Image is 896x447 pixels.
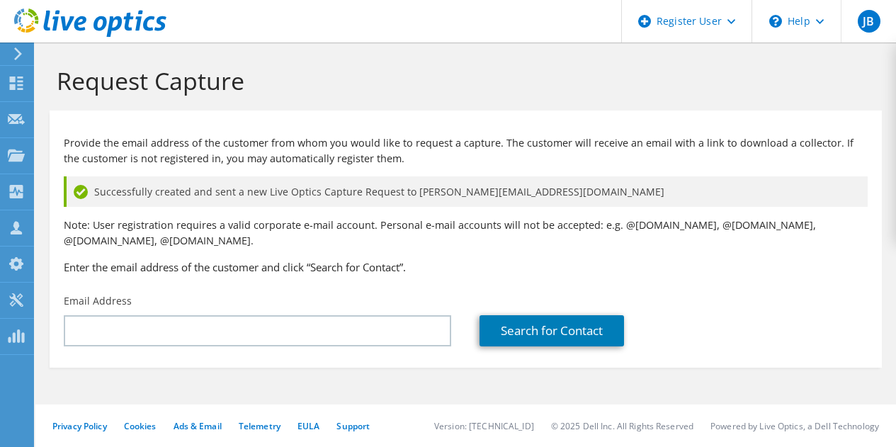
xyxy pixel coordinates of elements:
[64,259,868,275] h3: Enter the email address of the customer and click “Search for Contact”.
[64,217,868,249] p: Note: User registration requires a valid corporate e-mail account. Personal e-mail accounts will ...
[57,66,868,96] h1: Request Capture
[769,15,782,28] svg: \n
[710,420,879,432] li: Powered by Live Optics, a Dell Technology
[124,420,157,432] a: Cookies
[64,135,868,166] p: Provide the email address of the customer from whom you would like to request a capture. The cust...
[174,420,222,432] a: Ads & Email
[297,420,319,432] a: EULA
[64,294,132,308] label: Email Address
[858,10,880,33] span: JB
[52,420,107,432] a: Privacy Policy
[434,420,534,432] li: Version: [TECHNICAL_ID]
[480,315,624,346] a: Search for Contact
[239,420,280,432] a: Telemetry
[551,420,693,432] li: © 2025 Dell Inc. All Rights Reserved
[94,184,664,200] span: Successfully created and sent a new Live Optics Capture Request to [PERSON_NAME][EMAIL_ADDRESS][D...
[336,420,370,432] a: Support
